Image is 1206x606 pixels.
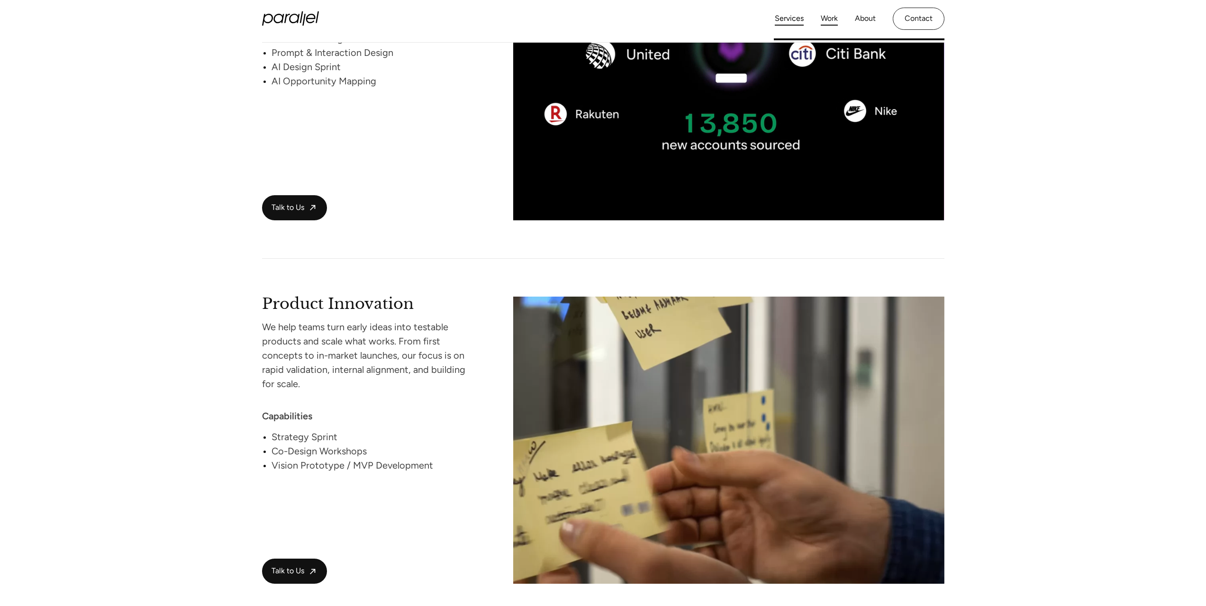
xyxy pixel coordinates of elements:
a: Work [821,12,838,26]
h2: Product Innovation [262,297,478,309]
div: Vision Prototype / MVP Development [272,458,478,472]
a: Talk to Us [262,559,327,584]
a: home [262,11,319,26]
span: Talk to Us [272,566,304,576]
div: Prompt & Interaction Design [272,45,478,60]
a: Contact [893,8,944,30]
div: We help teams turn early ideas into testable products and scale what works. From first concepts t... [262,320,478,391]
span: Talk to Us [272,203,304,213]
a: About [855,12,876,26]
a: Services [775,12,804,26]
div: AI Design Sprint [272,60,478,74]
div: Capabilities [262,409,478,423]
div: Co-Design Workshops [272,444,478,458]
a: Talk to Us [262,195,327,220]
div: Strategy Sprint [272,430,478,444]
div: AI Opportunity Mapping [272,74,478,88]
